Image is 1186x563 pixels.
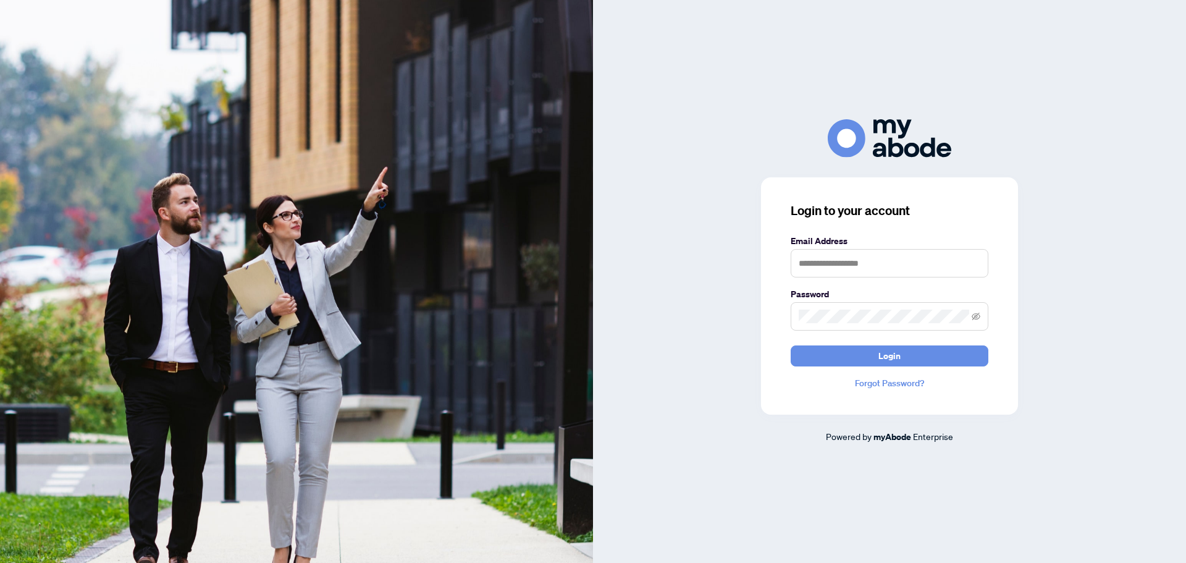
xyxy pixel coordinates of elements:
[826,431,872,442] span: Powered by
[828,119,951,157] img: ma-logo
[791,202,988,219] h3: Login to your account
[878,346,901,366] span: Login
[791,287,988,301] label: Password
[972,312,980,321] span: eye-invisible
[791,376,988,390] a: Forgot Password?
[791,345,988,366] button: Login
[791,234,988,248] label: Email Address
[873,430,911,444] a: myAbode
[913,431,953,442] span: Enterprise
